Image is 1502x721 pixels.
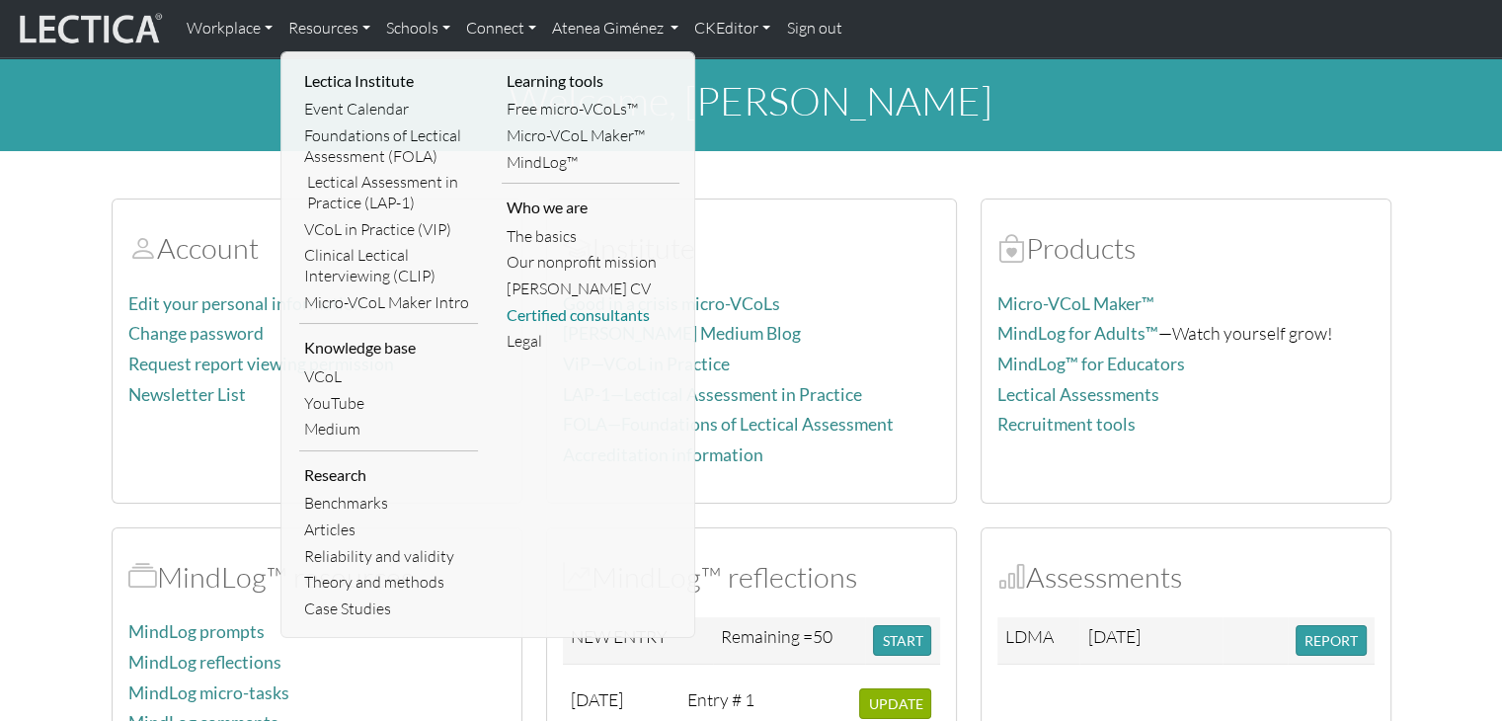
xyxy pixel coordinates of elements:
[502,276,680,302] a: [PERSON_NAME] CV
[997,559,1026,595] span: Assessments
[563,414,894,435] a: FOLA—Foundations of Lectical Assessment
[299,517,478,543] a: Articles
[502,223,680,250] a: The basics
[502,149,680,176] a: MindLog™
[299,390,478,417] a: YouTube
[563,560,940,595] h2: MindLog™ reflections
[997,293,1154,314] a: Micro-VCoL Maker™
[299,569,478,596] a: Theory and methods
[128,323,264,344] a: Change password
[563,617,714,665] td: NEW ENTRY
[299,242,478,288] a: Clinical Lectical Interviewing (CLIP)
[299,596,478,622] a: Case Studies
[997,230,1026,266] span: Products
[299,122,478,169] a: Foundations of Lectical Assessment (FOLA)
[128,230,157,266] span: Account
[299,363,478,390] a: VCoL
[299,96,478,122] a: Event Calendar
[997,323,1158,344] a: MindLog for Adults™
[299,332,478,363] li: Knowledge base
[179,8,280,49] a: Workplace
[128,231,506,266] h2: Account
[299,490,478,517] a: Benchmarks
[859,688,931,719] button: UPDATE
[563,384,862,405] a: LAP-1—Lectical Assessment in Practice
[1087,625,1140,647] span: [DATE]
[299,65,478,97] li: Lectica Institute
[997,414,1136,435] a: Recruitment tools
[128,621,265,642] a: MindLog prompts
[299,416,478,442] a: Medium
[502,122,680,149] a: Micro-VCoL Maker™
[502,328,680,355] a: Legal
[128,384,246,405] a: Newsletter List
[997,617,1080,665] td: LDMA
[299,543,478,570] a: Reliability and validity
[868,695,922,712] span: UPDATE
[502,96,680,122] a: Free micro-VCoLs™
[299,169,478,215] a: Lectical Assessment in Practice (LAP-1)
[299,459,478,491] li: Research
[502,192,680,223] li: Who we are
[15,10,163,47] img: lecticalive
[502,65,680,97] li: Learning tools
[997,231,1375,266] h2: Products
[713,617,865,665] td: Remaining =
[813,625,832,647] span: 50
[128,559,157,595] span: MindLog™ resources
[778,8,849,49] a: Sign out
[128,652,281,673] a: MindLog reflections
[873,625,931,656] button: START
[280,8,378,49] a: Resources
[299,216,478,243] a: VCoL in Practice (VIP)
[563,231,940,266] h2: Institute
[128,560,506,595] h2: MindLog™ resources
[502,249,680,276] a: Our nonprofit mission
[997,319,1375,348] p: —Watch yourself grow!
[997,354,1185,374] a: MindLog™ for Educators
[544,8,686,49] a: Atenea Giménez
[128,293,363,314] a: Edit your personal information
[128,682,289,703] a: MindLog micro-tasks
[128,354,394,374] a: Request report viewing permission
[458,8,544,49] a: Connect
[299,289,478,316] a: Micro-VCoL Maker Intro
[997,384,1159,405] a: Lectical Assessments
[1296,625,1367,656] button: REPORT
[997,560,1375,595] h2: Assessments
[502,302,680,329] a: Certified consultants
[378,8,458,49] a: Schools
[571,688,623,710] span: [DATE]
[686,8,778,49] a: CKEditor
